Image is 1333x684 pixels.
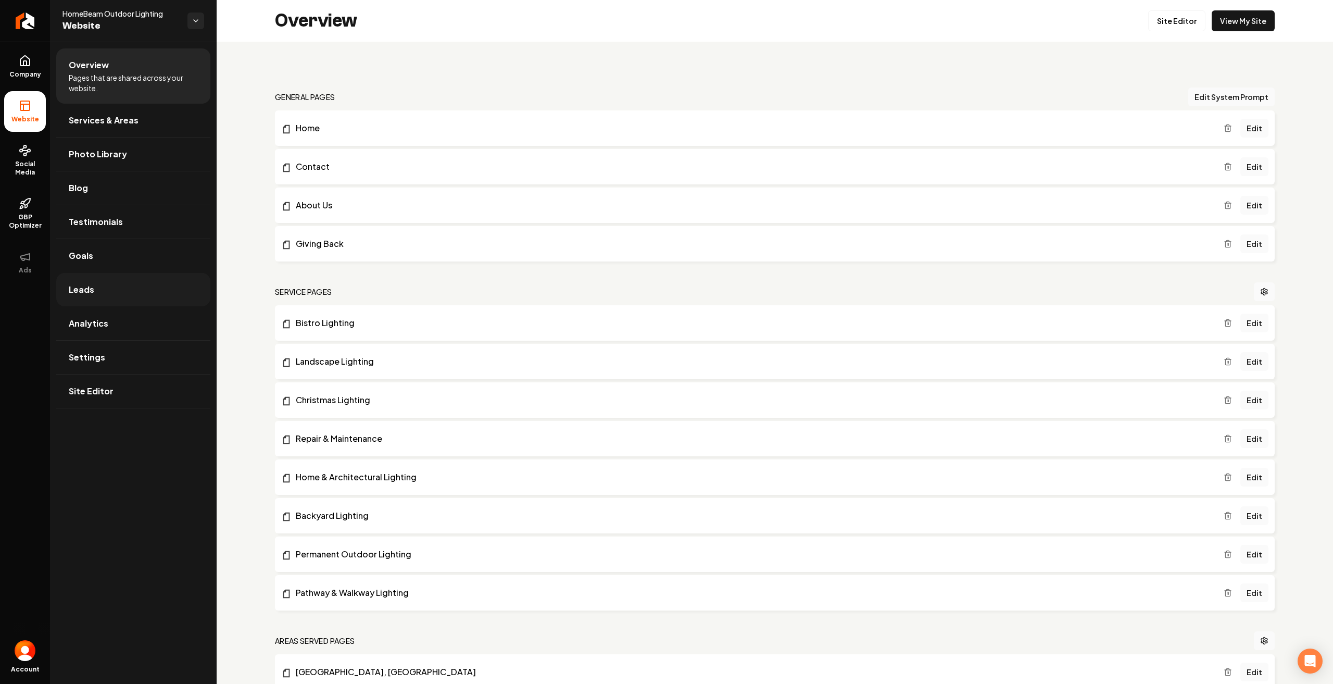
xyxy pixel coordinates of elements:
[1240,391,1268,409] a: Edit
[281,587,1224,599] a: Pathway & Walkway Lighting
[1240,196,1268,215] a: Edit
[4,189,46,238] a: GBP Optimizer
[1240,119,1268,138] a: Edit
[1240,234,1268,253] a: Edit
[62,19,179,33] span: Website
[1240,583,1268,602] a: Edit
[1148,10,1205,31] a: Site Editor
[15,640,35,661] img: 's logo
[281,238,1224,250] a: Giving Back
[15,266,36,275] span: Ads
[69,385,114,397] span: Site Editor
[16,13,35,29] img: Rebolt Logo
[275,636,355,646] h2: Areas Served Pages
[69,59,109,71] span: Overview
[4,46,46,87] a: Company
[281,394,1224,406] a: Christmas Lighting
[281,509,1224,522] a: Backyard Lighting
[275,287,332,297] h2: Service Pages
[4,242,46,283] button: Ads
[56,205,210,239] a: Testimonials
[69,216,123,228] span: Testimonials
[15,640,35,661] button: Open user button
[281,548,1224,561] a: Permanent Outdoor Lighting
[1240,352,1268,371] a: Edit
[56,138,210,171] a: Photo Library
[281,355,1224,368] a: Landscape Lighting
[69,148,127,160] span: Photo Library
[281,122,1224,134] a: Home
[281,160,1224,173] a: Contact
[62,8,179,19] span: HomeBeam Outdoor Lighting
[69,283,94,296] span: Leads
[281,317,1224,329] a: Bistro Lighting
[69,351,105,364] span: Settings
[56,375,210,408] a: Site Editor
[56,273,210,306] a: Leads
[281,199,1224,212] a: About Us
[1240,506,1268,525] a: Edit
[5,70,45,79] span: Company
[7,115,43,123] span: Website
[4,136,46,185] a: Social Media
[281,471,1224,483] a: Home & Architectural Lighting
[1240,429,1268,448] a: Edit
[275,10,357,31] h2: Overview
[1240,545,1268,564] a: Edit
[1240,468,1268,487] a: Edit
[1240,314,1268,332] a: Edit
[56,239,210,272] a: Goals
[4,160,46,177] span: Social Media
[69,317,108,330] span: Analytics
[1212,10,1275,31] a: View My Site
[281,666,1224,678] a: [GEOGRAPHIC_DATA], [GEOGRAPHIC_DATA]
[56,341,210,374] a: Settings
[4,213,46,230] span: GBP Optimizer
[56,307,210,340] a: Analytics
[69,114,139,127] span: Services & Areas
[56,104,210,137] a: Services & Areas
[56,171,210,205] a: Blog
[1240,157,1268,176] a: Edit
[11,665,40,674] span: Account
[1240,663,1268,681] a: Edit
[281,432,1224,445] a: Repair & Maintenance
[69,72,198,93] span: Pages that are shared across your website.
[69,182,88,194] span: Blog
[69,250,93,262] span: Goals
[1298,649,1323,674] div: Open Intercom Messenger
[275,92,335,102] h2: general pages
[1188,88,1275,106] button: Edit System Prompt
